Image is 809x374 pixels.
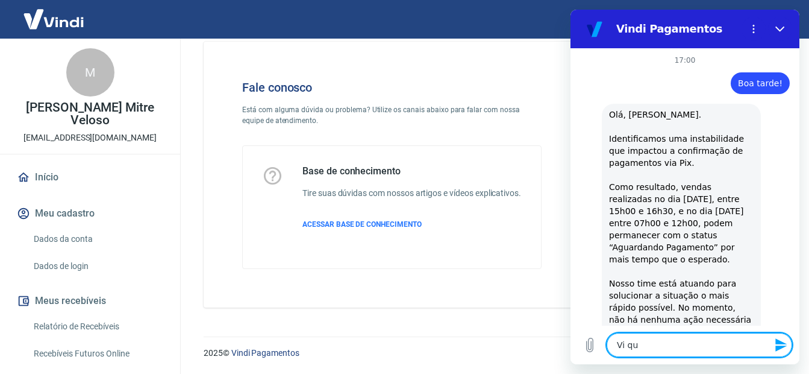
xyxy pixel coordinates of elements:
[66,48,114,97] div: M
[569,61,752,222] img: Fale conosco
[204,347,780,360] p: 2025 ©
[242,104,542,126] p: Está com alguma dúvida ou problema? Utilize os canais abaixo para falar com nossa equipe de atend...
[231,348,299,358] a: Vindi Pagamentos
[570,10,799,364] iframe: Janela de mensagens
[29,254,166,279] a: Dados de login
[29,314,166,339] a: Relatório de Recebíveis
[302,165,521,177] h5: Base de conhecimento
[14,288,166,314] button: Meus recebíveis
[29,341,166,366] a: Recebíveis Futuros Online
[14,164,166,191] a: Início
[7,323,31,347] button: Carregar arquivo
[198,323,222,347] button: Enviar mensagem
[10,101,170,127] p: [PERSON_NAME] Mitre Veloso
[242,80,542,95] h4: Fale conosco
[751,8,795,31] button: Sair
[14,1,93,37] img: Vindi
[29,227,166,252] a: Dados da conta
[36,323,222,347] textarea: Vi qu
[23,132,157,144] p: [EMAIL_ADDRESS][DOMAIN_NAME]
[302,219,521,230] a: ACESSAR BASE DE CONHECIMENTO
[302,220,422,229] span: ACESSAR BASE DE CONHECIMENTO
[14,200,166,227] button: Meu cadastro
[302,187,521,200] h6: Tire suas dúvidas com nossos artigos e vídeos explicativos.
